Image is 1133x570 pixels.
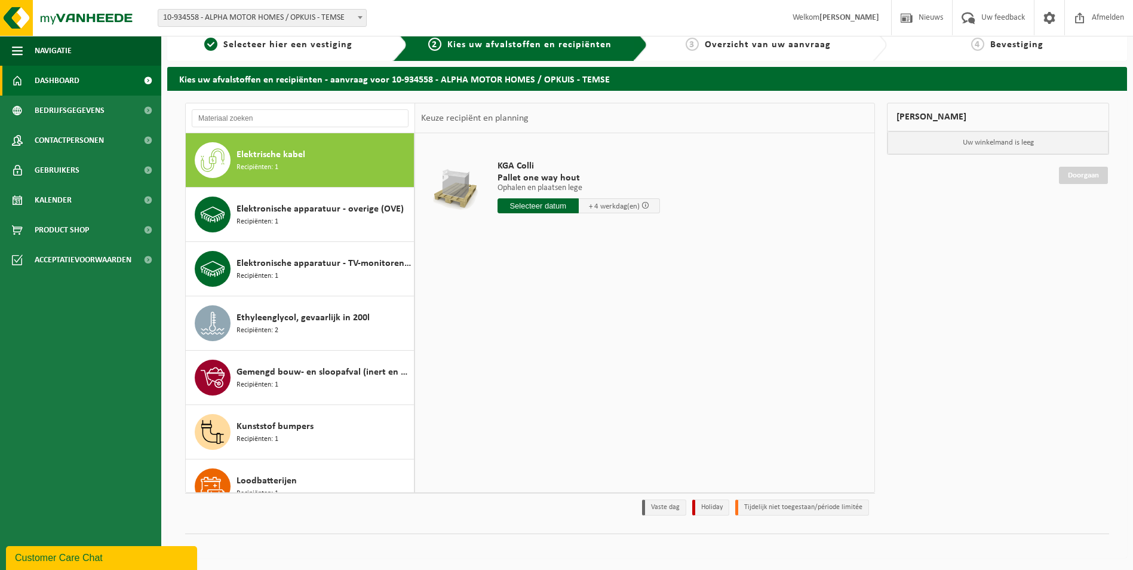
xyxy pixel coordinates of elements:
[237,271,278,282] span: Recipiënten: 1
[186,188,414,242] button: Elektronische apparatuur - overige (OVE) Recipiënten: 1
[498,172,660,184] span: Pallet one way hout
[447,40,612,50] span: Kies uw afvalstoffen en recipiënten
[35,185,72,215] span: Kalender
[237,379,278,391] span: Recipiënten: 1
[415,103,535,133] div: Keuze recipiënt en planning
[192,109,409,127] input: Materiaal zoeken
[35,155,79,185] span: Gebruikers
[705,40,831,50] span: Overzicht van uw aanvraag
[186,405,414,459] button: Kunststof bumpers Recipiënten: 1
[887,103,1109,131] div: [PERSON_NAME]
[428,38,441,51] span: 2
[35,66,79,96] span: Dashboard
[167,67,1127,90] h2: Kies uw afvalstoffen en recipiënten - aanvraag voor 10-934558 - ALPHA MOTOR HOMES / OPKUIS - TEMSE
[186,296,414,351] button: Ethyleenglycol, gevaarlijk in 200l Recipiënten: 2
[186,459,414,514] button: Loodbatterijen Recipiënten: 1
[498,160,660,172] span: KGA Colli
[237,488,278,499] span: Recipiënten: 1
[498,184,660,192] p: Ophalen en plaatsen lege
[1059,167,1108,184] a: Doorgaan
[888,131,1109,154] p: Uw winkelmand is leeg
[186,133,414,188] button: Elektrische kabel Recipiënten: 1
[971,38,984,51] span: 4
[237,365,411,379] span: Gemengd bouw- en sloopafval (inert en niet inert)
[237,256,411,271] span: Elektronische apparatuur - TV-monitoren (TVM)
[35,215,89,245] span: Product Shop
[589,203,640,210] span: + 4 werkdag(en)
[35,125,104,155] span: Contactpersonen
[735,499,869,516] li: Tijdelijk niet toegestaan/période limitée
[237,434,278,445] span: Recipiënten: 1
[158,10,366,26] span: 10-934558 - ALPHA MOTOR HOMES / OPKUIS - TEMSE
[173,38,383,52] a: 1Selecteer hier een vestiging
[990,40,1043,50] span: Bevestiging
[237,419,314,434] span: Kunststof bumpers
[692,499,729,516] li: Holiday
[186,242,414,296] button: Elektronische apparatuur - TV-monitoren (TVM) Recipiënten: 1
[642,499,686,516] li: Vaste dag
[237,148,305,162] span: Elektrische kabel
[204,38,217,51] span: 1
[237,325,278,336] span: Recipiënten: 2
[237,202,404,216] span: Elektronische apparatuur - overige (OVE)
[237,311,370,325] span: Ethyleenglycol, gevaarlijk in 200l
[35,245,131,275] span: Acceptatievoorwaarden
[6,544,199,570] iframe: chat widget
[223,40,352,50] span: Selecteer hier een vestiging
[237,162,278,173] span: Recipiënten: 1
[819,13,879,22] strong: [PERSON_NAME]
[498,198,579,213] input: Selecteer datum
[237,216,278,228] span: Recipiënten: 1
[35,96,105,125] span: Bedrijfsgegevens
[158,9,367,27] span: 10-934558 - ALPHA MOTOR HOMES / OPKUIS - TEMSE
[186,351,414,405] button: Gemengd bouw- en sloopafval (inert en niet inert) Recipiënten: 1
[686,38,699,51] span: 3
[237,474,297,488] span: Loodbatterijen
[35,36,72,66] span: Navigatie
